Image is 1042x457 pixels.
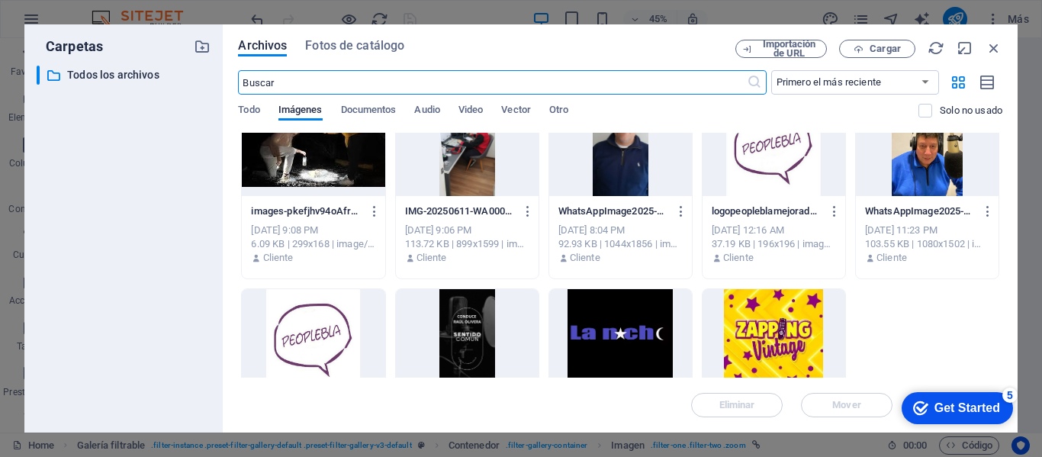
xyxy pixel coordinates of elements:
[405,224,529,237] div: [DATE] 9:06 PM
[194,38,211,55] i: Crear carpeta
[251,224,375,237] div: [DATE] 9:08 PM
[251,237,375,251] div: 6.09 KB | 299x168 | image/jpeg
[876,251,907,265] p: Cliente
[305,37,404,55] span: Fotos de catálogo
[12,8,124,40] div: Get Started 5 items remaining, 0% complete
[458,101,483,122] span: Video
[712,224,836,237] div: [DATE] 12:16 AM
[957,40,973,56] i: Minimizar
[986,40,1002,56] i: Cerrar
[558,204,669,218] p: WhatsAppImage2025-08-08at15.01.09-q-Ht2PQCL3csrS2aPFz0Cg.jpeg
[712,204,822,218] p: logopeopleblamejorado-tQVsHhpSxdwLqAxYUc2BUA-Y6AhvY2VzvG8a9yZBe75jw.png
[238,101,259,122] span: Todo
[865,224,989,237] div: [DATE] 11:23 PM
[251,204,362,218] p: images-pkefjhv94oAfrU38RFLawA.jpg
[723,251,754,265] p: Cliente
[735,40,827,58] button: Importación de URL
[238,37,287,55] span: Archivos
[45,17,111,31] div: Get Started
[416,251,447,265] p: Cliente
[865,237,989,251] div: 103.55 KB | 1080x1502 | image/jpeg
[405,237,529,251] div: 113.72 KB | 899x1599 | image/jpeg
[839,40,915,58] button: Cargar
[263,251,294,265] p: Cliente
[67,66,183,84] p: Todos los archivos
[501,101,531,122] span: Vector
[570,251,600,265] p: Cliente
[37,66,40,85] div: ​
[558,237,683,251] div: 92.93 KB | 1044x1856 | image/jpeg
[758,40,820,58] span: Importación de URL
[37,37,103,56] p: Carpetas
[558,224,683,237] div: [DATE] 8:04 PM
[113,3,128,18] div: 5
[278,101,323,122] span: Imágenes
[414,101,439,122] span: Audio
[341,101,397,122] span: Documentos
[928,40,944,56] i: Volver a cargar
[549,101,568,122] span: Otro
[405,204,516,218] p: IMG-20250611-WA0002-X3C6XAk0DmdCUp5jecBfww.jpg
[865,204,976,218] p: WhatsAppImage2025-06-28at01.21.07-aDavRN9MCxzymujlhZQmNw.jpeg
[870,44,901,53] span: Cargar
[238,70,746,95] input: Buscar
[712,237,836,251] div: 37.19 KB | 196x196 | image/png
[940,104,1002,117] p: Solo muestra los archivos que no están usándose en el sitio web. Los archivos añadidos durante es...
